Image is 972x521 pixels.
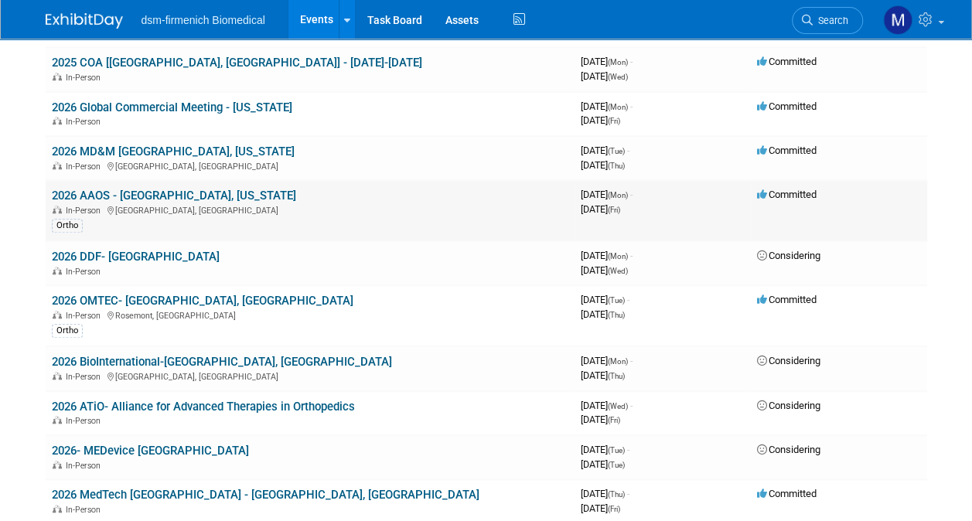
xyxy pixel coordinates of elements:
span: In-Person [66,162,105,172]
div: [GEOGRAPHIC_DATA], [GEOGRAPHIC_DATA] [52,203,568,216]
span: [DATE] [581,400,633,411]
span: In-Person [66,416,105,426]
img: In-Person Event [53,162,62,169]
span: [DATE] [581,264,628,276]
span: (Tue) [608,147,625,155]
span: [DATE] [581,189,633,200]
span: [DATE] [581,488,629,499]
img: In-Person Event [53,416,62,424]
a: 2026 MD&M [GEOGRAPHIC_DATA], [US_STATE] [52,145,295,158]
span: In-Person [66,461,105,471]
a: 2026 OMTEC- [GEOGRAPHIC_DATA], [GEOGRAPHIC_DATA] [52,294,353,308]
span: (Thu) [608,311,625,319]
span: [DATE] [581,355,633,366]
span: (Mon) [608,252,628,260]
span: Committed [757,189,817,200]
span: Committed [757,145,817,156]
a: 2026 ATiO- Alliance for Advanced Therapies in Orthopedics [52,400,355,414]
span: (Wed) [608,73,628,81]
span: In-Person [66,73,105,83]
span: Considering [757,400,820,411]
span: (Tue) [608,296,625,305]
span: In-Person [66,267,105,277]
span: - [630,355,633,366]
img: In-Person Event [53,505,62,512]
span: (Thu) [608,490,625,499]
span: [DATE] [581,458,625,470]
span: In-Person [66,505,105,515]
span: [DATE] [581,294,629,305]
span: (Fri) [608,505,620,513]
div: Ortho [52,219,83,233]
img: ExhibitDay [46,13,123,29]
img: In-Person Event [53,461,62,468]
span: [DATE] [581,56,633,67]
img: In-Person Event [53,267,62,274]
a: 2026 Global Commercial Meeting - [US_STATE] [52,100,292,114]
span: [DATE] [581,502,620,514]
a: 2026- MEDevice [GEOGRAPHIC_DATA] [52,444,249,458]
span: [DATE] [581,250,633,261]
span: - [630,250,633,261]
span: [DATE] [581,145,629,156]
span: - [630,56,633,67]
span: - [630,400,633,411]
span: [DATE] [581,369,625,381]
span: [DATE] [581,308,625,320]
span: Considering [757,444,820,455]
span: Committed [757,294,817,305]
span: Committed [757,100,817,112]
span: Committed [757,488,817,499]
div: Rosemont, [GEOGRAPHIC_DATA] [52,308,568,321]
span: [DATE] [581,414,620,425]
a: 2025 COA [[GEOGRAPHIC_DATA], [GEOGRAPHIC_DATA]] - [DATE]-[DATE] [52,56,422,70]
a: 2026 MedTech [GEOGRAPHIC_DATA] - [GEOGRAPHIC_DATA], [GEOGRAPHIC_DATA] [52,488,479,502]
img: Melanie Davison [883,5,912,35]
span: - [627,444,629,455]
span: Considering [757,250,820,261]
img: In-Person Event [53,117,62,124]
span: (Tue) [608,446,625,455]
span: (Wed) [608,402,628,410]
span: [DATE] [581,70,628,82]
span: In-Person [66,372,105,382]
span: Committed [757,56,817,67]
span: (Mon) [608,103,628,111]
span: (Wed) [608,267,628,275]
span: Considering [757,355,820,366]
img: In-Person Event [53,206,62,213]
img: In-Person Event [53,73,62,80]
span: - [627,488,629,499]
span: (Thu) [608,372,625,380]
span: (Thu) [608,162,625,170]
span: [DATE] [581,100,633,112]
span: (Mon) [608,357,628,366]
span: (Tue) [608,461,625,469]
div: [GEOGRAPHIC_DATA], [GEOGRAPHIC_DATA] [52,369,568,382]
span: (Fri) [608,206,620,214]
span: - [627,294,629,305]
div: [GEOGRAPHIC_DATA], [GEOGRAPHIC_DATA] [52,159,568,172]
span: (Fri) [608,117,620,125]
span: - [627,145,629,156]
span: [DATE] [581,114,620,126]
a: 2026 BioInternational-[GEOGRAPHIC_DATA], [GEOGRAPHIC_DATA] [52,355,392,369]
span: [DATE] [581,444,629,455]
span: Search [813,15,848,26]
span: In-Person [66,311,105,321]
span: [DATE] [581,203,620,215]
a: 2026 AAOS - [GEOGRAPHIC_DATA], [US_STATE] [52,189,296,203]
span: (Fri) [608,416,620,424]
a: 2026 DDF- [GEOGRAPHIC_DATA] [52,250,220,264]
span: dsm-firmenich Biomedical [142,14,265,26]
img: In-Person Event [53,372,62,380]
span: [DATE] [581,159,625,171]
a: Search [792,7,863,34]
span: - [630,100,633,112]
span: (Mon) [608,58,628,66]
img: In-Person Event [53,311,62,318]
span: In-Person [66,206,105,216]
div: Ortho [52,324,83,338]
span: - [630,189,633,200]
span: In-Person [66,117,105,127]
